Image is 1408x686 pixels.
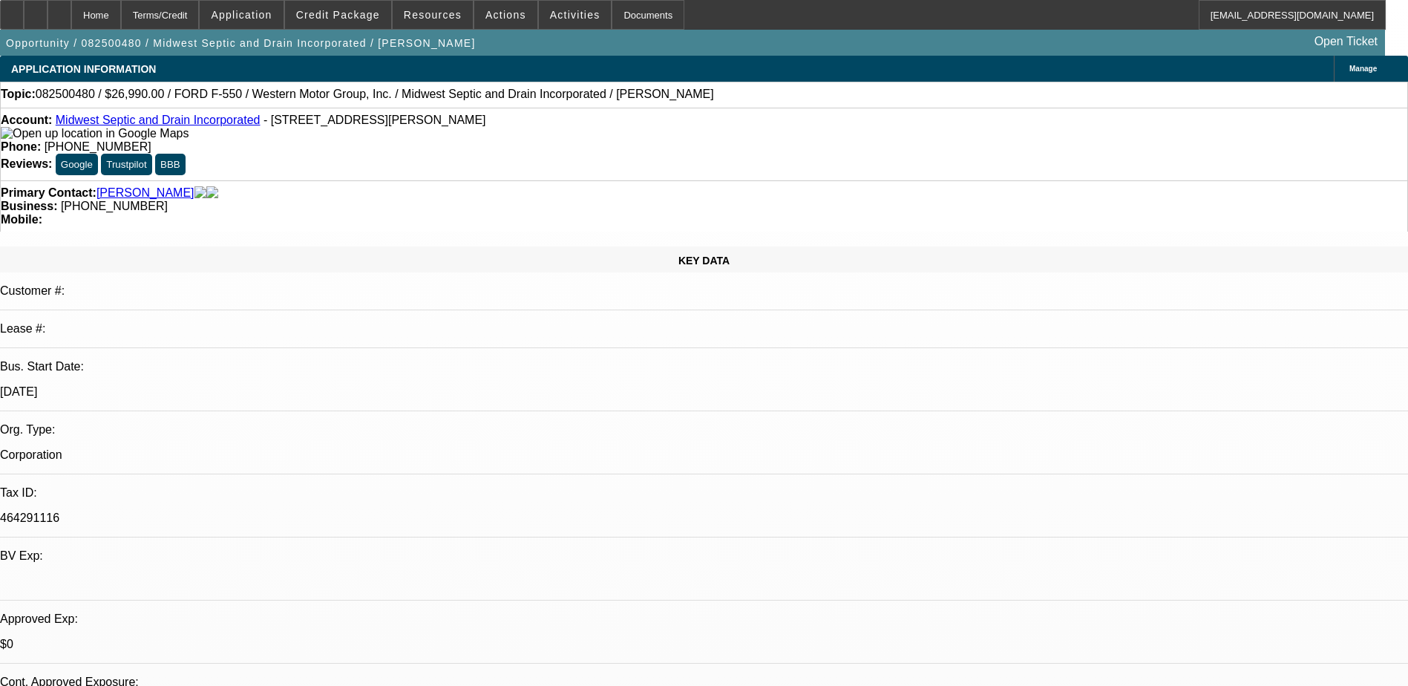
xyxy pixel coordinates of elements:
[1,213,42,226] strong: Mobile:
[539,1,612,29] button: Activities
[285,1,391,29] button: Credit Package
[393,1,473,29] button: Resources
[296,9,380,21] span: Credit Package
[1349,65,1377,73] span: Manage
[1,88,36,101] strong: Topic:
[56,154,98,175] button: Google
[550,9,600,21] span: Activities
[263,114,486,126] span: - [STREET_ADDRESS][PERSON_NAME]
[474,1,537,29] button: Actions
[1,157,52,170] strong: Reviews:
[200,1,283,29] button: Application
[678,255,730,267] span: KEY DATA
[1,186,96,200] strong: Primary Contact:
[96,186,194,200] a: [PERSON_NAME]
[1,127,189,140] a: View Google Maps
[155,154,186,175] button: BBB
[206,186,218,200] img: linkedin-icon.png
[45,140,151,153] span: [PHONE_NUMBER]
[1,200,57,212] strong: Business:
[1,127,189,140] img: Open up location in Google Maps
[6,37,476,49] span: Opportunity / 082500480 / Midwest Septic and Drain Incorporated / [PERSON_NAME]
[1,140,41,153] strong: Phone:
[11,63,156,75] span: APPLICATION INFORMATION
[56,114,261,126] a: Midwest Septic and Drain Incorporated
[404,9,462,21] span: Resources
[1309,29,1384,54] a: Open Ticket
[211,9,272,21] span: Application
[485,9,526,21] span: Actions
[61,200,168,212] span: [PHONE_NUMBER]
[1,114,52,126] strong: Account:
[101,154,151,175] button: Trustpilot
[194,186,206,200] img: facebook-icon.png
[36,88,714,101] span: 082500480 / $26,990.00 / FORD F-550 / Western Motor Group, Inc. / Midwest Septic and Drain Incorp...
